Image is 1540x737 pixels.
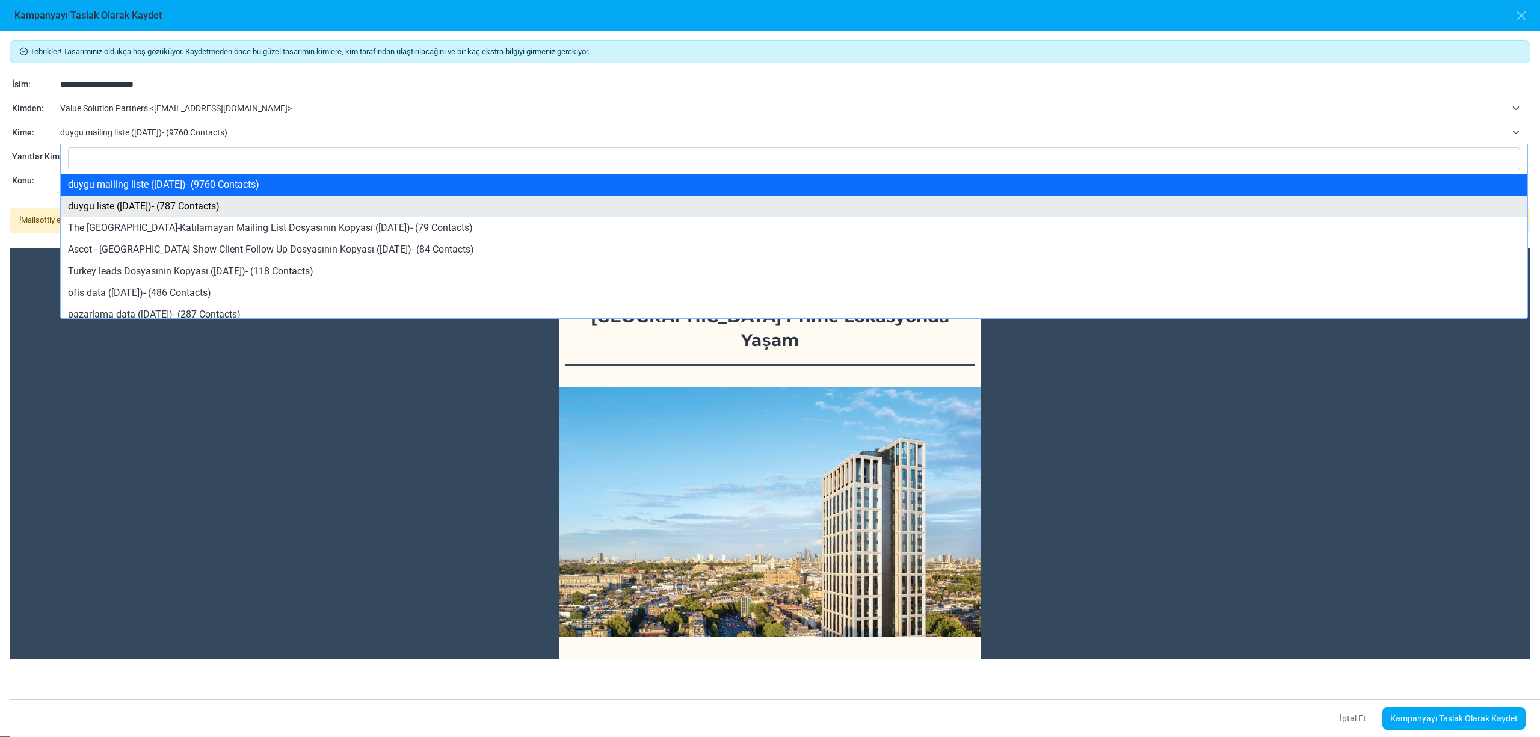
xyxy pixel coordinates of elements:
[60,101,1506,116] span: Value Solution Partners <info@vspartners.com.tr>
[1329,706,1376,731] button: İptal Et
[12,126,57,139] div: Kime:
[577,658,864,671] strong: Value Solution Partners (VSP) ve JLL Residential UK
[19,214,224,226] div: Mailsoftly e-postanızı aşağıda göründüğü gibi gönderecektir.
[61,196,1527,217] li: duygu liste ([DATE])- (787 Contacts)
[60,97,1528,119] span: Value Solution Partners <info@vspartners.com.tr>
[10,40,1530,63] div: Tebrikler! Tasarımınız oldukça hoş gözüküyor. Kaydetmeden önce bu güzel tasarımın kimlere, kim ta...
[577,655,963,717] p: iş birliğiyle, [GEOGRAPHIC_DATA] prime lokasyonlarında yer alan devam ediyoruz.
[12,102,57,115] div: Kimden:
[1382,707,1526,730] a: Kampanyayı Taslak Olarak Kaydet
[12,150,65,163] div: Yanıtlar Kime:
[565,364,975,366] table: divider
[61,282,1527,304] li: ofis data ([DATE])- (486 Contacts)
[60,122,1528,143] span: duygu mailing liste (8/4/2025)- (9760 Contacts)
[61,239,1527,261] li: Ascot - [GEOGRAPHIC_DATA] Show Client Follow Up Dosyasının Kopyası ([DATE])- (84 Contacts)
[61,304,1527,325] li: pazarlama data ([DATE])- (287 Contacts)
[60,125,1506,140] span: duygu mailing liste (8/4/2025)- (9760 Contacts)
[12,78,57,91] div: İsim:
[14,10,162,21] h6: Kampanyayı Taslak Olarak Kaydet
[61,217,1527,239] li: The [GEOGRAPHIC_DATA]-Katılamayan Mailing List Dosyasının Kopyası ([DATE])- (79 Contacts)
[68,147,1520,170] input: Search
[61,174,1527,196] li: duygu mailing liste ([DATE])- (9760 Contacts)
[61,261,1527,282] li: Turkey leads Dosyasının Kopyası ([DATE])- (118 Contacts)
[12,174,57,187] div: Konu:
